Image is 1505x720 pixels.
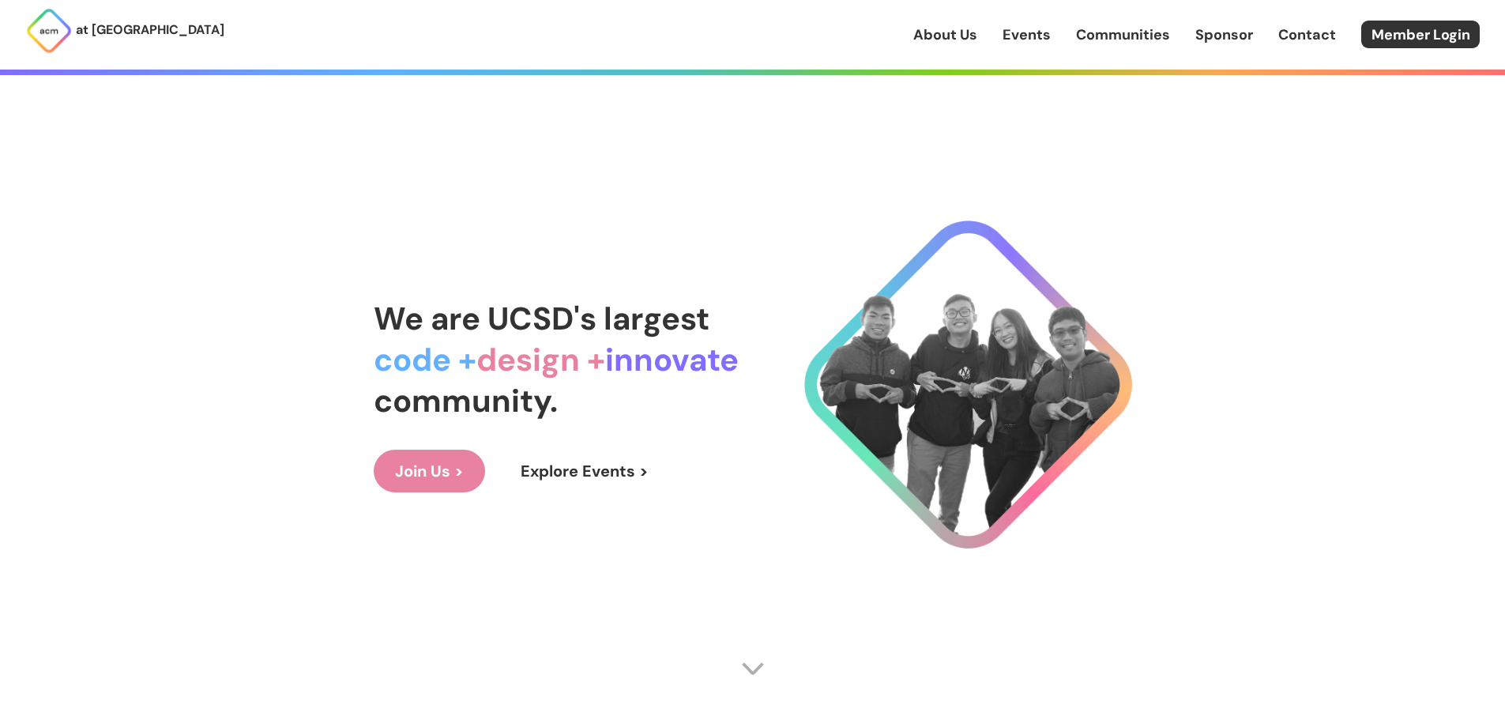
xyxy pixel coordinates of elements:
[1003,25,1051,45] a: Events
[913,25,977,45] a: About Us
[25,7,73,55] img: ACM Logo
[804,221,1132,548] img: Cool Logo
[476,339,605,380] span: design +
[374,339,476,380] span: code +
[741,657,765,680] img: Scroll Arrow
[605,339,739,380] span: innovate
[374,380,558,421] span: community.
[374,450,485,492] a: Join Us >
[499,450,670,492] a: Explore Events >
[374,298,709,339] span: We are UCSD's largest
[1076,25,1170,45] a: Communities
[1361,21,1480,48] a: Member Login
[1195,25,1253,45] a: Sponsor
[25,7,224,55] a: at [GEOGRAPHIC_DATA]
[1278,25,1336,45] a: Contact
[76,20,224,40] p: at [GEOGRAPHIC_DATA]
